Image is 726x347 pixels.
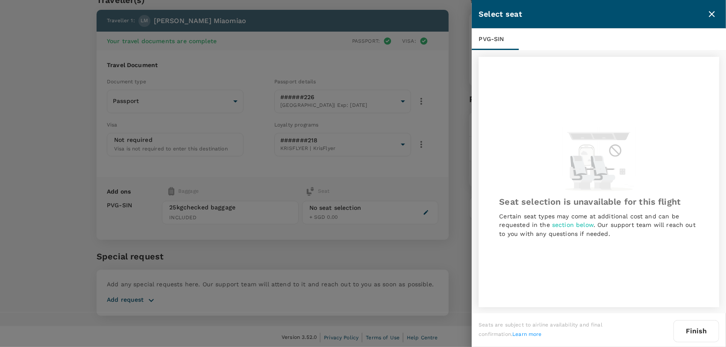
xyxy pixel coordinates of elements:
a: Learn more [512,331,542,337]
div: Select seat [479,8,705,21]
p: Certain seat types may come at additional cost and can be requested in the . Our support team wil... [499,212,699,238]
span: section below [552,221,594,228]
div: PVG - SIN [472,29,519,50]
button: Finish [673,320,719,342]
button: close [705,7,719,21]
h6: Seat selection is unavailable for this flight [499,195,699,209]
span: Seats are subject to airline availability and final confirmation. [479,322,603,337]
